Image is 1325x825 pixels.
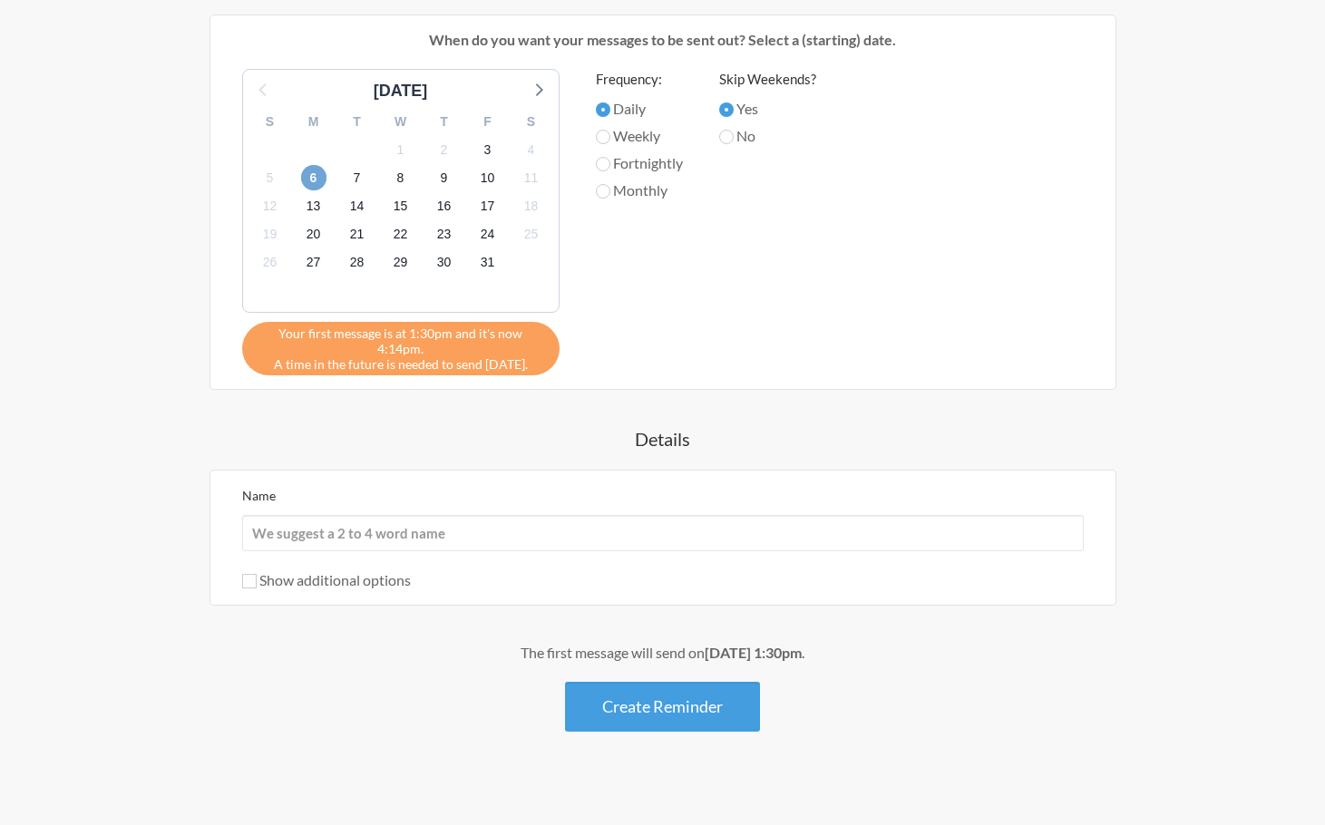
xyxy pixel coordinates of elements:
span: Monday, November 17, 2025 [475,194,501,219]
div: A time in the future is needed to send [DATE]. [242,322,560,375]
label: Show additional options [242,571,411,588]
div: T [423,108,466,136]
span: Thursday, November 27, 2025 [301,250,326,276]
div: F [466,108,510,136]
input: We suggest a 2 to 4 word name [242,515,1084,551]
span: Friday, November 28, 2025 [345,250,370,276]
span: Monday, November 24, 2025 [475,222,501,247]
span: Thursday, November 13, 2025 [301,194,326,219]
span: Monday, November 10, 2025 [475,165,501,190]
strong: [DATE] 1:30pm [705,644,802,661]
span: Tuesday, November 18, 2025 [519,194,544,219]
span: Friday, November 21, 2025 [345,222,370,247]
div: S [510,108,553,136]
span: Monday, November 3, 2025 [475,137,501,162]
label: Weekly [596,125,683,147]
span: Sunday, November 9, 2025 [432,165,457,190]
input: Weekly [596,130,610,144]
span: Monday, December 1, 2025 [475,250,501,276]
label: Monthly [596,180,683,201]
label: Fortnightly [596,152,683,174]
div: T [336,108,379,136]
input: Daily [596,102,610,117]
label: Yes [719,98,816,120]
span: Wednesday, November 5, 2025 [258,165,283,190]
h4: Details [137,426,1189,451]
button: Create Reminder [565,682,760,732]
span: Saturday, November 8, 2025 [388,165,414,190]
div: M [292,108,336,136]
span: Sunday, November 16, 2025 [432,194,457,219]
span: Saturday, November 22, 2025 [388,222,414,247]
div: The first message will send on . [137,642,1189,664]
span: Your first message is at 1:30pm and it's now 4:14pm. [256,325,546,356]
span: Friday, November 14, 2025 [345,194,370,219]
label: No [719,125,816,147]
span: Saturday, November 29, 2025 [388,250,414,276]
span: Wednesday, November 26, 2025 [258,250,283,276]
label: Skip Weekends? [719,69,816,90]
input: Monthly [596,184,610,199]
span: Saturday, November 1, 2025 [388,137,414,162]
span: Sunday, November 30, 2025 [432,250,457,276]
span: Thursday, November 6, 2025 [301,165,326,190]
label: Name [242,488,276,503]
span: Tuesday, November 11, 2025 [519,165,544,190]
input: Show additional options [242,574,257,588]
label: Frequency: [596,69,683,90]
span: Tuesday, November 4, 2025 [519,137,544,162]
input: Fortnightly [596,157,610,171]
div: S [248,108,292,136]
div: [DATE] [366,79,435,103]
span: Sunday, November 2, 2025 [432,137,457,162]
label: Daily [596,98,683,120]
span: Sunday, November 23, 2025 [432,222,457,247]
span: Tuesday, November 25, 2025 [519,222,544,247]
p: When do you want your messages to be sent out? Select a (starting) date. [224,29,1102,51]
input: Yes [719,102,734,117]
input: No [719,130,734,144]
span: Wednesday, November 19, 2025 [258,222,283,247]
span: Saturday, November 15, 2025 [388,194,414,219]
div: W [379,108,423,136]
span: Wednesday, November 12, 2025 [258,194,283,219]
span: Thursday, November 20, 2025 [301,222,326,247]
span: Friday, November 7, 2025 [345,165,370,190]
